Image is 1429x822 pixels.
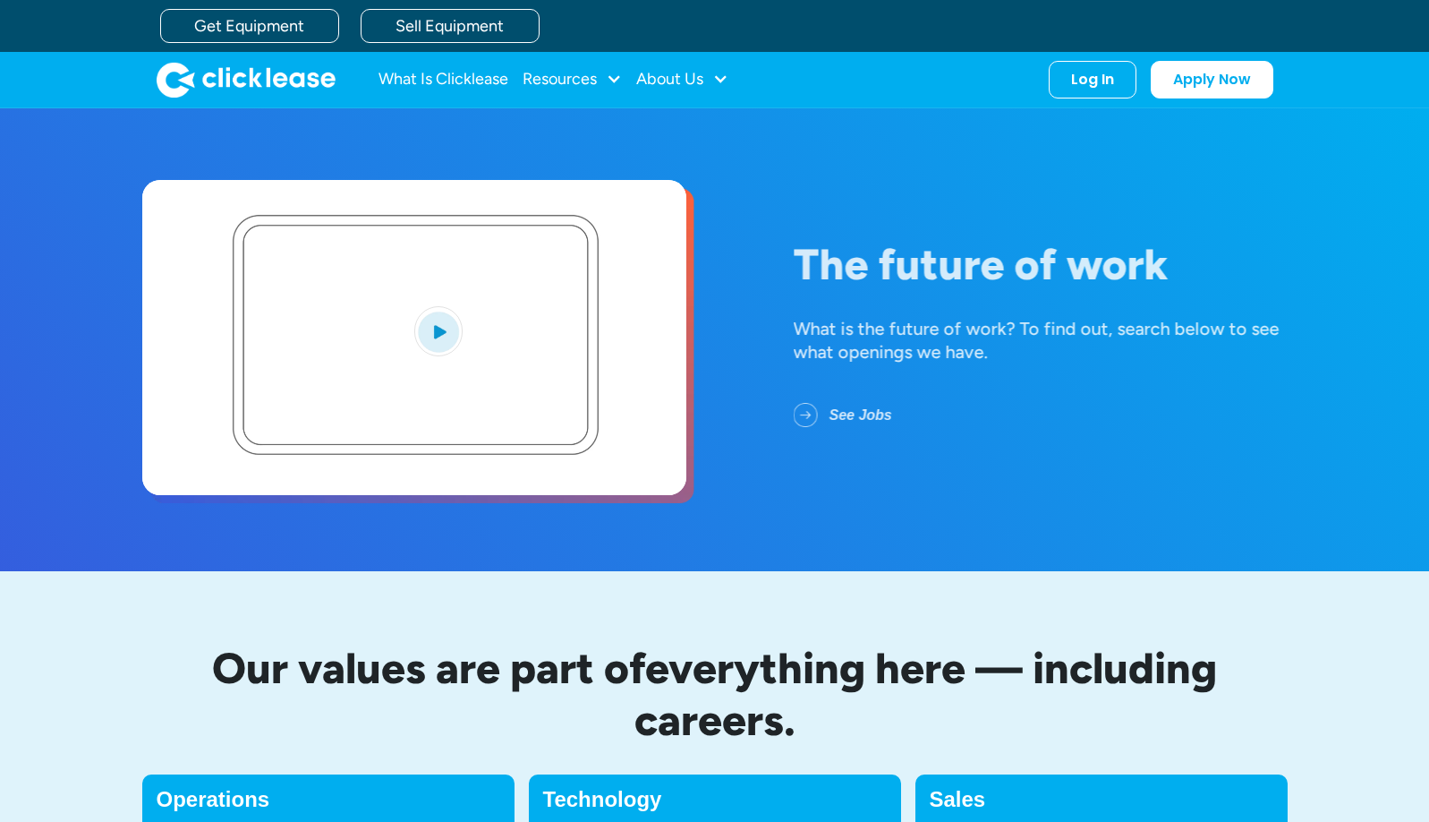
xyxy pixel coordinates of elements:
h1: The future of work [793,241,1323,288]
h2: Our values are part of [142,643,1288,746]
h4: Technology [543,789,887,810]
div: What is the future of work? To find out, search below to see what openings we have. [793,317,1323,364]
a: Sell Equipment [361,9,540,43]
h4: Sales [930,789,1273,810]
a: See Jobs [793,392,920,439]
a: open lightbox [142,180,686,495]
img: Blue play button logo on a light blue circular background [414,306,463,356]
div: Log In [1071,71,1114,89]
a: What Is Clicklease [379,62,508,98]
a: Get Equipment [160,9,339,43]
span: everything here — including careers. [634,642,1218,746]
a: home [157,62,336,98]
a: Apply Now [1151,61,1273,98]
h4: Operations [157,789,500,810]
div: Resources [523,62,622,98]
img: Clicklease logo [157,62,336,98]
div: About Us [636,62,728,98]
